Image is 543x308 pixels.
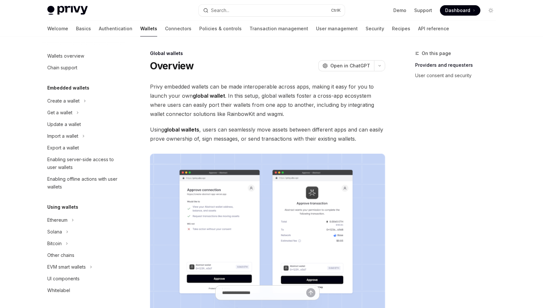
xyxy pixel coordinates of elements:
a: Recipes [392,21,410,36]
h5: Using wallets [47,203,78,211]
a: Update a wallet [42,119,126,130]
a: Wallets overview [42,50,126,62]
a: Connectors [165,21,191,36]
a: Transaction management [249,21,308,36]
div: Other chains [47,251,74,259]
a: Other chains [42,249,126,261]
h1: Overview [150,60,194,72]
span: Privy embedded wallets can be made interoperable across apps, making it easy for you to launch yo... [150,82,385,119]
span: Ctrl K [331,8,341,13]
a: Policies & controls [199,21,242,36]
a: Dashboard [440,5,480,16]
strong: global wallet [193,92,225,99]
a: Wallets [140,21,157,36]
span: Dashboard [445,7,470,14]
a: User management [316,21,358,36]
a: User consent and security [415,70,501,81]
a: Providers and requesters [415,60,501,70]
span: Using , users can seamlessly move assets between different apps and can easily prove ownership of... [150,125,385,143]
div: Search... [211,7,229,14]
div: EVM smart wallets [47,263,86,271]
a: Enabling offline actions with user wallets [42,173,126,193]
div: Get a wallet [47,109,72,117]
a: Whitelabel [42,285,126,296]
div: Wallets overview [47,52,84,60]
a: Support [414,7,432,14]
div: Import a wallet [47,132,78,140]
a: Security [366,21,384,36]
a: Welcome [47,21,68,36]
a: Enabling server-side access to user wallets [42,154,126,173]
a: Basics [76,21,91,36]
div: UI components [47,275,80,283]
h5: Embedded wallets [47,84,89,92]
div: Export a wallet [47,144,79,152]
div: Ethereum [47,216,68,224]
a: Chain support [42,62,126,74]
div: Whitelabel [47,287,70,294]
div: Solana [47,228,62,236]
div: Enabling server-side access to user wallets [47,156,122,171]
div: Enabling offline actions with user wallets [47,175,122,191]
img: light logo [47,6,88,15]
span: Open in ChatGPT [330,63,370,69]
a: API reference [418,21,449,36]
button: Toggle dark mode [486,5,496,16]
div: Update a wallet [47,120,81,128]
button: Open in ChatGPT [318,60,374,71]
div: Global wallets [150,50,385,57]
button: Search...CtrlK [199,5,345,16]
button: Send message [306,288,315,297]
div: Chain support [47,64,77,72]
strong: global wallets [164,126,199,133]
a: UI components [42,273,126,285]
a: Authentication [99,21,132,36]
div: Bitcoin [47,240,62,247]
a: Demo [393,7,406,14]
span: On this page [422,49,451,57]
a: Export a wallet [42,142,126,154]
div: Create a wallet [47,97,80,105]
